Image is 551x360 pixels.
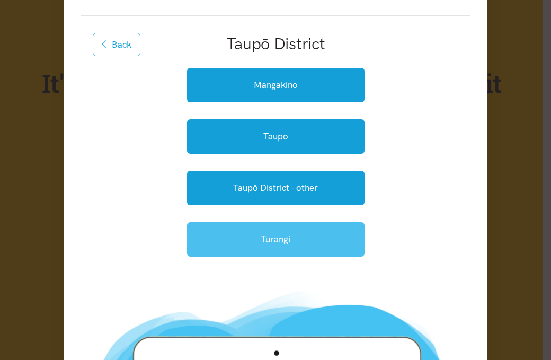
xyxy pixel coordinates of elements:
button: Back [93,33,140,56]
a: Taupō District - other [187,171,365,205]
a: Turangi [187,222,365,257]
a: Mangakino [187,68,365,102]
a: Taupō [187,119,365,154]
h2: Taupō District [98,33,453,55]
